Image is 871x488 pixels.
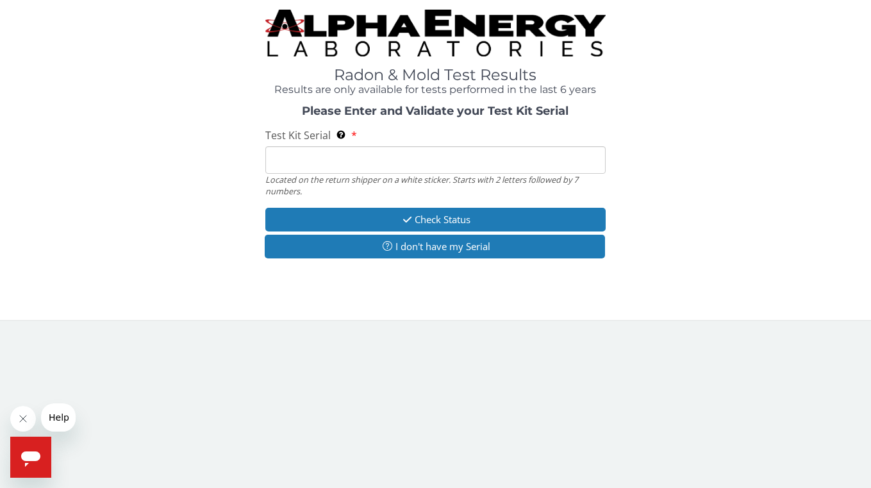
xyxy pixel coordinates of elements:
[265,235,606,258] button: I don't have my Serial
[10,406,36,432] iframe: Close message
[302,104,568,118] strong: Please Enter and Validate your Test Kit Serial
[265,67,606,83] h1: Radon & Mold Test Results
[265,10,606,56] img: TightCrop.jpg
[265,174,606,198] div: Located on the return shipper on a white sticker. Starts with 2 letters followed by 7 numbers.
[41,403,76,432] iframe: Message from company
[265,128,331,142] span: Test Kit Serial
[265,84,606,96] h4: Results are only available for tests performed in the last 6 years
[265,208,606,231] button: Check Status
[10,437,51,478] iframe: Button to launch messaging window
